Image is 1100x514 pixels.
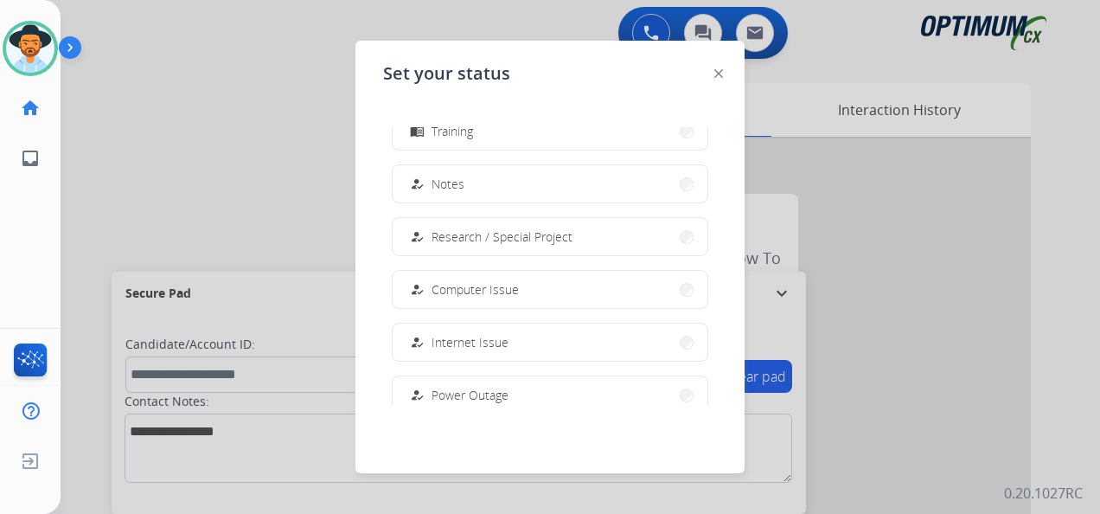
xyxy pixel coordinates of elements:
[410,177,425,191] mat-icon: how_to_reg
[393,376,707,414] button: Power Outage
[20,148,41,169] mat-icon: inbox
[432,175,464,193] span: Notes
[393,324,707,361] button: Internet Issue
[432,280,519,299] span: Computer Issue
[410,388,425,402] mat-icon: how_to_reg
[432,228,572,246] span: Research / Special Project
[393,165,707,202] button: Notes
[410,124,425,138] mat-icon: menu_book
[410,335,425,350] mat-icon: how_to_reg
[393,112,707,150] button: Training
[393,271,707,308] button: Computer Issue
[393,218,707,255] button: Research / Special Project
[432,122,473,140] span: Training
[714,69,723,78] img: close-button
[383,61,510,86] span: Set your status
[1004,483,1083,504] p: 0.20.1027RC
[432,333,508,351] span: Internet Issue
[6,24,54,73] img: avatar
[20,98,41,119] mat-icon: home
[410,282,425,297] mat-icon: how_to_reg
[410,229,425,244] mat-icon: how_to_reg
[432,386,508,404] span: Power Outage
